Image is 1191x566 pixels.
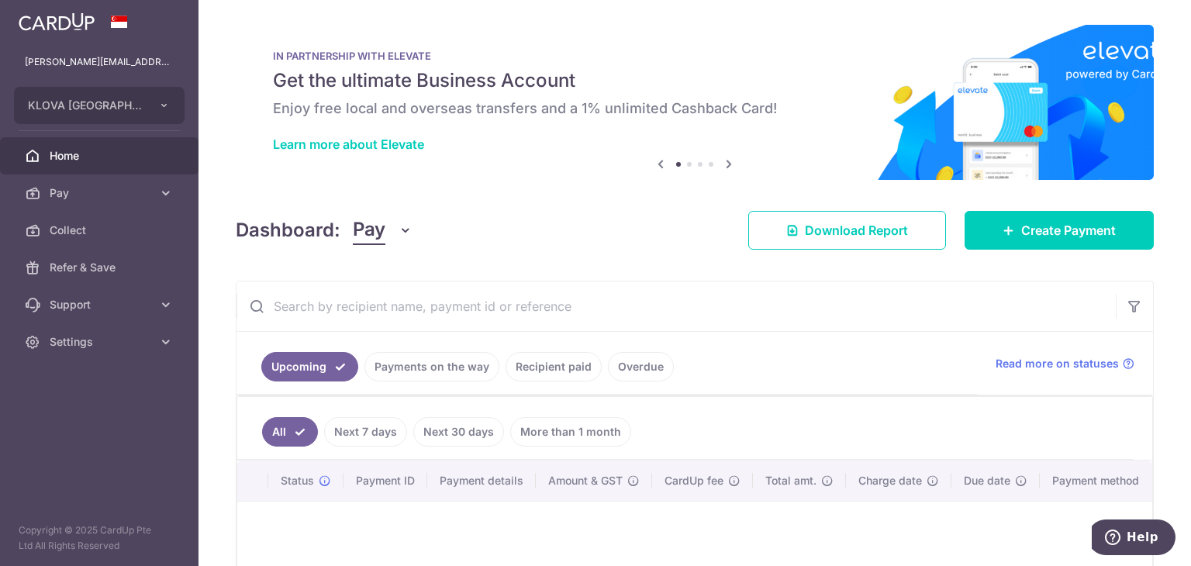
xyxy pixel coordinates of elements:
button: Pay [353,216,413,245]
h5: Get the ultimate Business Account [273,68,1117,93]
th: Payment ID [343,461,427,501]
span: Collect [50,223,152,238]
h6: Enjoy free local and overseas transfers and a 1% unlimited Cashback Card! [273,99,1117,118]
a: Next 7 days [324,417,407,447]
span: CardUp fee [665,473,723,488]
span: Pay [50,185,152,201]
h4: Dashboard: [236,216,340,244]
a: More than 1 month [510,417,631,447]
span: Charge date [858,473,922,488]
span: Create Payment [1021,221,1116,240]
span: Total amt. [765,473,816,488]
th: Payment details [427,461,536,501]
a: Upcoming [261,352,358,381]
span: Read more on statuses [996,356,1119,371]
span: Refer & Save [50,260,152,275]
a: Read more on statuses [996,356,1134,371]
button: KLOVA [GEOGRAPHIC_DATA] PTE. LTD. [14,87,185,124]
p: IN PARTNERSHIP WITH ELEVATE [273,50,1117,62]
span: Settings [50,334,152,350]
a: All [262,417,318,447]
a: Learn more about Elevate [273,136,424,152]
p: [PERSON_NAME][EMAIL_ADDRESS][DOMAIN_NAME] [25,54,174,70]
input: Search by recipient name, payment id or reference [236,281,1116,331]
iframe: Opens a widget where you can find more information [1092,519,1175,558]
span: Amount & GST [548,473,623,488]
a: Payments on the way [364,352,499,381]
a: Download Report [748,211,946,250]
span: Status [281,473,314,488]
span: Download Report [805,221,908,240]
th: Payment method [1040,461,1158,501]
a: Next 30 days [413,417,504,447]
span: Due date [964,473,1010,488]
span: Support [50,297,152,312]
a: Create Payment [965,211,1154,250]
span: Home [50,148,152,164]
a: Overdue [608,352,674,381]
img: Renovation banner [236,25,1154,180]
a: Recipient paid [506,352,602,381]
img: CardUp [19,12,95,31]
span: Pay [353,216,385,245]
span: KLOVA [GEOGRAPHIC_DATA] PTE. LTD. [28,98,143,113]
